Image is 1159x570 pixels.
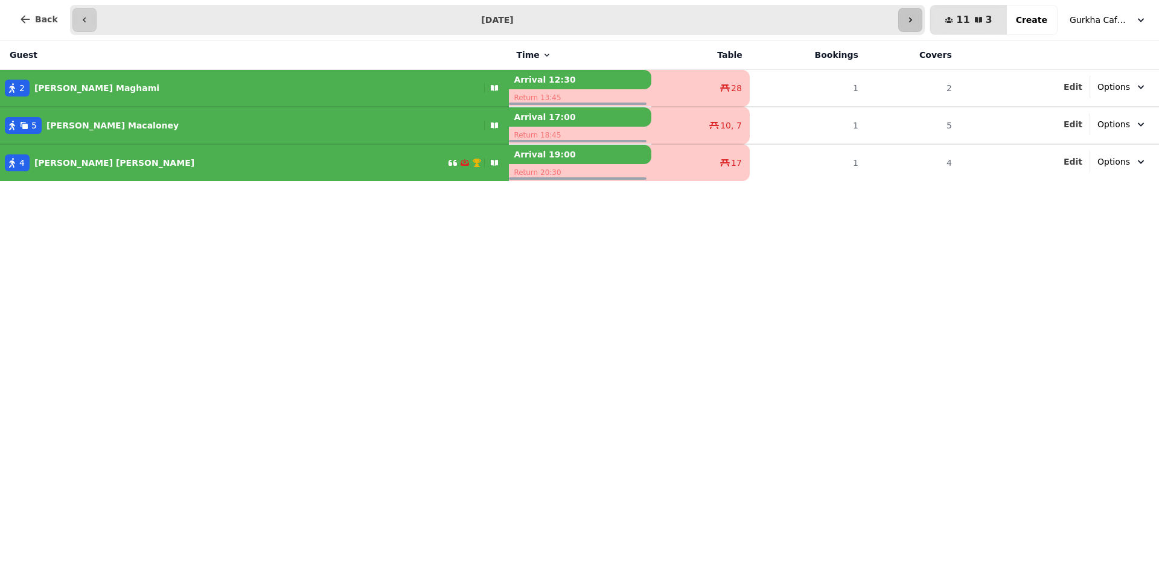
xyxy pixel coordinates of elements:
[1097,81,1130,93] span: Options
[1064,81,1082,93] button: Edit
[930,5,1006,34] button: 113
[750,40,866,70] th: Bookings
[866,144,959,181] td: 4
[866,40,959,70] th: Covers
[509,70,651,89] p: Arrival 12:30
[651,40,750,70] th: Table
[1062,9,1154,31] button: Gurkha Cafe & Restauarant
[516,49,551,61] button: Time
[35,15,58,24] span: Back
[1064,118,1082,130] button: Edit
[866,107,959,144] td: 5
[10,5,68,34] button: Back
[1097,118,1130,130] span: Options
[1064,120,1082,128] span: Edit
[1097,156,1130,168] span: Options
[750,144,866,181] td: 1
[1090,113,1154,135] button: Options
[31,119,37,131] span: 5
[956,15,969,25] span: 11
[1064,83,1082,91] span: Edit
[509,164,651,181] p: Return 20:30
[19,157,25,169] span: 4
[34,157,194,169] p: [PERSON_NAME] [PERSON_NAME]
[986,15,992,25] span: 3
[509,127,651,144] p: Return 18:45
[1064,157,1082,166] span: Edit
[750,70,866,107] td: 1
[34,82,159,94] p: [PERSON_NAME] Maghami
[731,82,742,94] span: 28
[720,119,742,131] span: 10, 7
[19,82,25,94] span: 2
[866,70,959,107] td: 2
[1006,5,1057,34] button: Create
[509,107,651,127] p: Arrival 17:00
[731,157,742,169] span: 17
[1090,76,1154,98] button: Options
[509,145,651,164] p: Arrival 19:00
[516,49,539,61] span: Time
[750,107,866,144] td: 1
[509,89,651,106] p: Return 13:45
[1064,156,1082,168] button: Edit
[46,119,179,131] p: [PERSON_NAME] Macaloney
[1090,151,1154,173] button: Options
[1070,14,1130,26] span: Gurkha Cafe & Restauarant
[1016,16,1047,24] span: Create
